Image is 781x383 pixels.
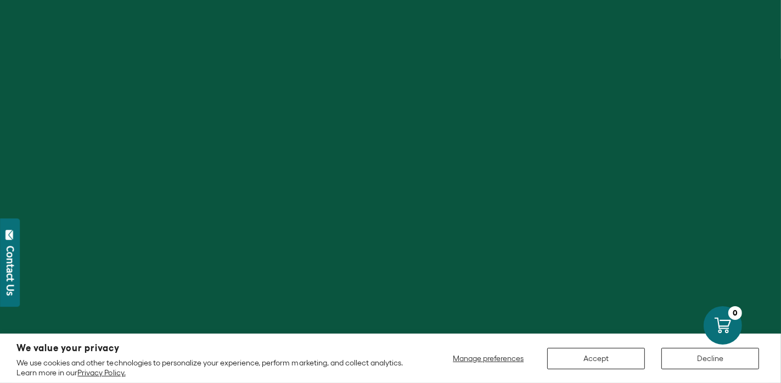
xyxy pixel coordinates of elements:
button: Accept [547,348,645,369]
a: Privacy Policy. [77,368,125,377]
p: We use cookies and other technologies to personalize your experience, perform marketing, and coll... [16,358,409,378]
span: Manage preferences [453,354,524,363]
button: Decline [661,348,759,369]
div: Contact Us [5,246,16,296]
h2: We value your privacy [16,343,409,353]
button: Manage preferences [446,348,531,369]
div: 0 [728,306,742,320]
